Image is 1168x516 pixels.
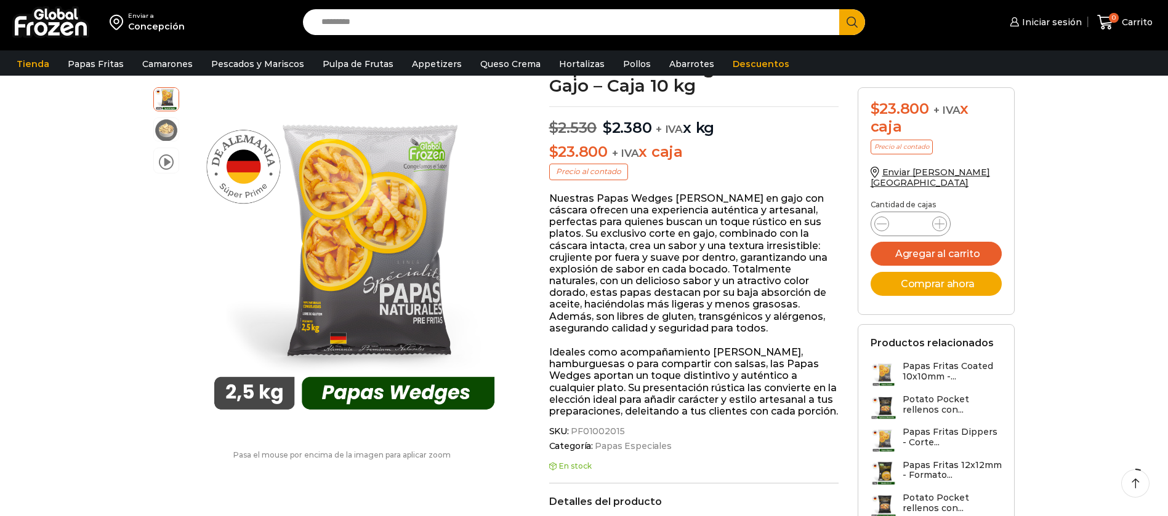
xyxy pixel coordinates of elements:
[549,346,839,417] p: Ideales como acompañamiento [PERSON_NAME], hamburguesas o para compartir con salsas, las Papas We...
[1094,8,1156,37] a: 0 Carrito
[871,140,933,154] p: Precio al contado
[617,52,657,76] a: Pollos
[549,119,597,137] bdi: 2.530
[871,272,1002,296] button: Comprar ahora
[549,462,839,470] p: En stock
[1007,10,1082,34] a: Iniciar sesión
[899,215,922,232] input: Product quantity
[903,460,1002,481] h3: Papas Fritas 12x12mm - Formato...
[871,394,1002,421] a: Potato Pocket rellenos con...
[549,106,839,137] p: x kg
[727,52,795,76] a: Descuentos
[871,167,990,188] a: Enviar [PERSON_NAME][GEOGRAPHIC_DATA]
[871,242,1002,266] button: Agregar al carrito
[871,460,1002,486] a: Papas Fritas 12x12mm - Formato...
[549,441,839,451] span: Categoría:
[603,119,652,137] bdi: 2.380
[903,427,1002,448] h3: Papas Fritas Dippers - Corte...
[603,119,612,137] span: $
[128,12,185,20] div: Enviar a
[871,427,1002,453] a: Papas Fritas Dippers - Corte...
[406,52,468,76] a: Appetizers
[933,104,961,116] span: + IVA
[593,441,672,451] a: Papas Especiales
[549,60,839,94] h1: Papas Fritas Wedges – Corte Gajo – Caja 10 kg
[549,119,558,137] span: $
[136,52,199,76] a: Camarones
[205,52,310,76] a: Pescados y Mariscos
[871,100,929,117] bdi: 23.800
[871,200,1002,209] p: Cantidad de cajas
[474,52,547,76] a: Queso Crema
[549,143,608,161] bdi: 23.800
[10,52,55,76] a: Tienda
[110,12,128,33] img: address-field-icon.svg
[549,426,839,437] span: SKU:
[871,100,880,117] span: $
[656,123,683,135] span: + IVA
[839,9,865,35] button: Search button
[871,361,1002,387] a: Papas Fritas Coated 10x10mm -...
[871,337,994,349] h2: Productos relacionados
[62,52,130,76] a: Papas Fritas
[1119,16,1153,28] span: Carrito
[1019,16,1082,28] span: Iniciar sesión
[903,394,1002,415] h3: Potato Pocket rellenos con...
[154,118,179,143] span: gajos
[549,193,839,334] p: Nuestras Papas Wedges [PERSON_NAME] en gajo con cáscara ofrecen una experiencia auténtica y artes...
[903,493,1002,514] h3: Potato Pocket rellenos con...
[1109,13,1119,23] span: 0
[903,361,1002,382] h3: Papas Fritas Coated 10x10mm -...
[612,147,639,159] span: + IVA
[316,52,400,76] a: Pulpa de Frutas
[871,100,1002,136] div: x caja
[154,86,179,111] span: papas-wedges
[128,20,185,33] div: Concepción
[549,496,839,507] h2: Detalles del producto
[549,164,628,180] p: Precio al contado
[549,143,839,161] p: x caja
[553,52,611,76] a: Hortalizas
[549,143,558,161] span: $
[153,451,531,459] p: Pasa el mouse por encima de la imagen para aplicar zoom
[663,52,720,76] a: Abarrotes
[569,426,625,437] span: PF01002015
